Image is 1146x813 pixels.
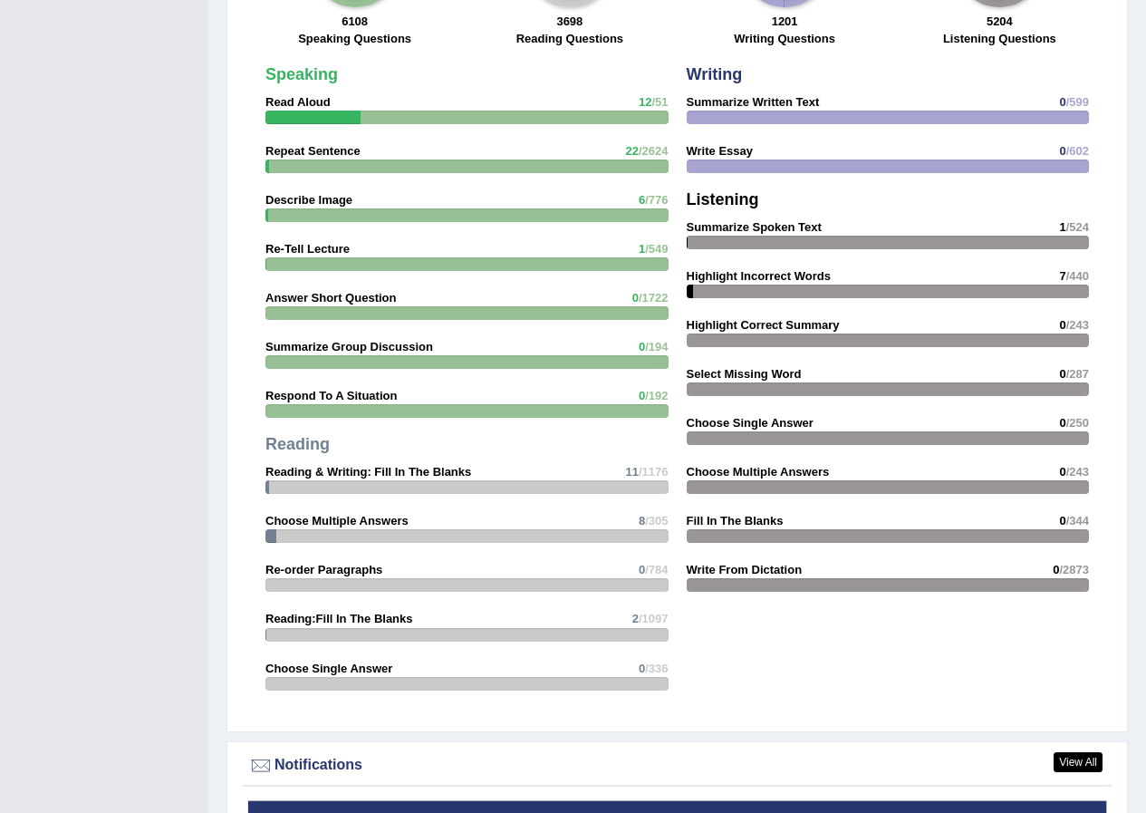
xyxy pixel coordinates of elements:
[639,242,645,256] span: 1
[1059,465,1065,479] span: 0
[687,95,820,109] strong: Summarize Written Text
[645,514,668,527] span: /305
[556,15,583,28] strong: 3698
[645,662,668,675] span: /336
[687,465,830,479] strong: Choose Multiple Answers
[687,269,831,283] strong: Highlight Incorrect Words
[516,30,623,47] label: Reading Questions
[1054,752,1103,772] a: View All
[265,144,361,158] strong: Repeat Sentence
[625,144,638,158] span: 22
[734,30,835,47] label: Writing Questions
[265,389,397,402] strong: Respond To A Situation
[645,242,668,256] span: /549
[265,612,413,625] strong: Reading:Fill In The Blanks
[247,752,1107,779] div: Notifications
[645,389,668,402] span: /192
[1059,563,1089,576] span: /2873
[342,15,368,28] strong: 6108
[639,465,669,479] span: /1176
[639,95,651,109] span: 12
[645,340,668,353] span: /194
[265,465,471,479] strong: Reading & Writing: Fill In The Blanks
[1059,95,1065,109] span: 0
[632,612,639,625] span: 2
[687,416,814,430] strong: Choose Single Answer
[265,291,396,305] strong: Answer Short Question
[687,514,784,527] strong: Fill In The Blanks
[1066,514,1089,527] span: /344
[265,435,330,453] strong: Reading
[1059,318,1065,332] span: 0
[639,389,645,402] span: 0
[639,514,645,527] span: 8
[1066,465,1089,479] span: /243
[1059,416,1065,430] span: 0
[687,65,743,83] strong: Writing
[943,30,1056,47] label: Listening Questions
[645,193,668,207] span: /776
[1066,367,1089,381] span: /287
[1059,144,1065,158] span: 0
[1066,220,1089,234] span: /524
[265,514,409,527] strong: Choose Multiple Answers
[265,193,352,207] strong: Describe Image
[1059,514,1065,527] span: 0
[687,318,840,332] strong: Highlight Correct Summary
[639,612,669,625] span: /1097
[651,95,668,109] span: /51
[687,367,802,381] strong: Select Missing Word
[265,242,350,256] strong: Re-Tell Lecture
[1059,367,1065,381] span: 0
[639,563,645,576] span: 0
[639,291,669,305] span: /1722
[265,95,331,109] strong: Read Aloud
[1066,95,1089,109] span: /599
[687,144,753,158] strong: Write Essay
[1059,220,1065,234] span: 1
[625,465,638,479] span: 11
[265,340,433,353] strong: Summarize Group Discussion
[265,662,392,675] strong: Choose Single Answer
[772,15,798,28] strong: 1201
[687,563,803,576] strong: Write From Dictation
[639,662,645,675] span: 0
[1066,269,1089,283] span: /440
[645,563,668,576] span: /784
[265,65,338,83] strong: Speaking
[639,340,645,353] span: 0
[639,193,645,207] span: 6
[1059,269,1065,283] span: 7
[265,563,382,576] strong: Re-order Paragraphs
[687,220,822,234] strong: Summarize Spoken Text
[632,291,639,305] span: 0
[298,30,411,47] label: Speaking Questions
[687,190,759,208] strong: Listening
[987,15,1013,28] strong: 5204
[1066,318,1089,332] span: /243
[639,144,669,158] span: /2624
[1066,416,1089,430] span: /250
[1066,144,1089,158] span: /602
[1053,563,1059,576] span: 0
